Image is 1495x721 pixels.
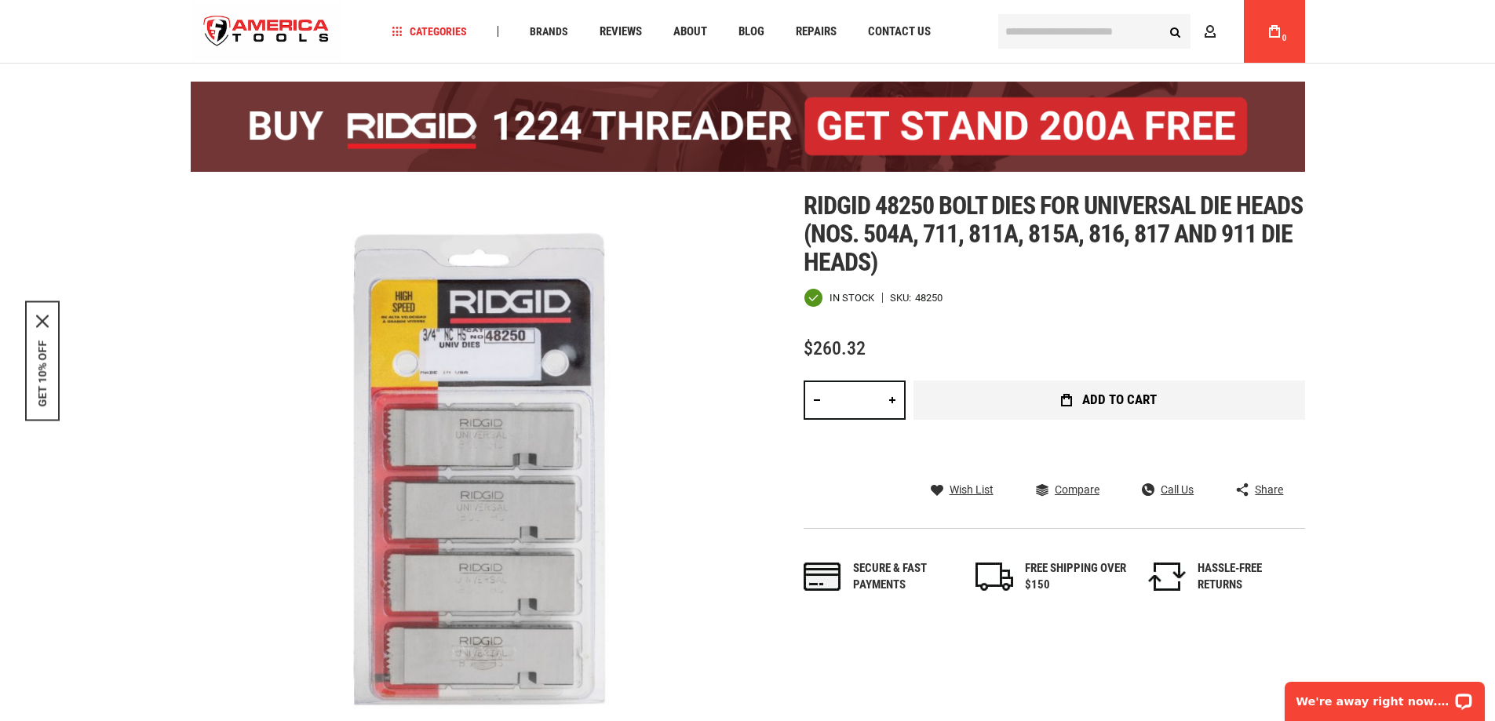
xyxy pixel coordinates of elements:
img: payments [804,563,841,591]
span: Categories [392,26,467,37]
span: Repairs [796,26,837,38]
img: BOGO: Buy the RIDGID® 1224 Threader (26092), get the 92467 200A Stand FREE! [191,82,1305,172]
a: Repairs [789,21,844,42]
span: Call Us [1161,484,1194,495]
img: America Tools [191,2,343,61]
a: Categories [385,21,474,42]
span: Share [1255,484,1283,495]
span: 0 [1282,34,1287,42]
a: Call Us [1142,482,1194,497]
img: shipping [975,563,1013,591]
svg: close icon [36,315,49,327]
strong: SKU [890,293,915,303]
span: Contact Us [868,26,931,38]
span: Brands [530,26,568,37]
div: HASSLE-FREE RETURNS [1198,560,1300,594]
span: In stock [830,293,874,303]
div: 48250 [915,293,943,303]
a: Brands [523,21,575,42]
a: Compare [1036,482,1099,497]
div: Secure & fast payments [853,560,955,594]
span: About [673,26,707,38]
span: Reviews [600,26,642,38]
a: About [666,21,714,42]
span: Add to Cart [1082,393,1157,406]
a: Reviews [593,21,649,42]
a: Wish List [931,482,994,497]
button: Search [1161,16,1191,46]
span: Compare [1055,484,1099,495]
a: store logo [191,2,343,61]
button: Add to Cart [913,381,1305,420]
button: GET 10% OFF [36,340,49,406]
span: $260.32 [804,337,866,359]
iframe: LiveChat chat widget [1274,672,1495,721]
div: Availability [804,288,874,308]
button: Close [36,315,49,327]
span: Ridgid 48250 bolt dies for universal die heads (nos. 504a, 711, 811a, 815a, 816, 817 and 911 die ... [804,191,1304,277]
img: returns [1148,563,1186,591]
div: FREE SHIPPING OVER $150 [1025,560,1127,594]
a: Contact Us [861,21,938,42]
span: Wish List [950,484,994,495]
a: Blog [731,21,771,42]
span: Blog [738,26,764,38]
iframe: Secure express checkout frame [910,424,1308,470]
